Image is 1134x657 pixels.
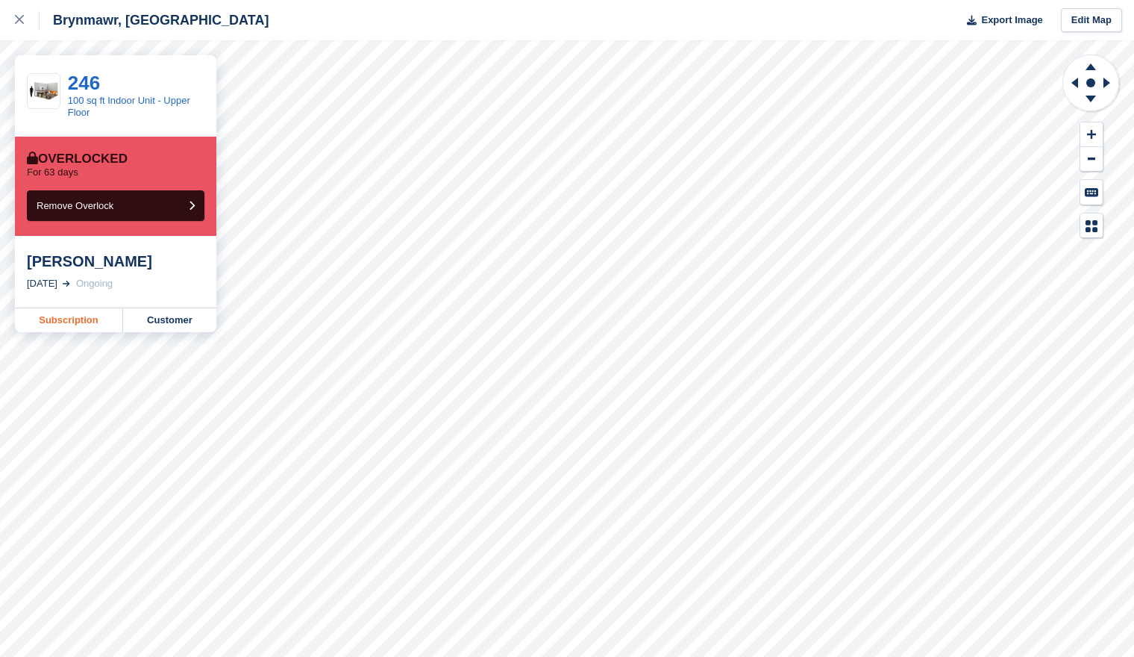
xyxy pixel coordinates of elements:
[27,190,204,221] button: Remove Overlock
[68,95,190,118] a: 100 sq ft Indoor Unit - Upper Floor
[27,166,78,178] p: For 63 days
[27,276,57,291] div: [DATE]
[63,281,70,287] img: arrow-right-light-icn-cde0832a797a2874e46488d9cf13f60e5c3a73dbe684e267c42b8395dfbc2abf.svg
[1080,180,1103,205] button: Keyboard Shortcuts
[15,308,123,332] a: Subscription
[27,152,128,166] div: Overlocked
[27,252,204,270] div: [PERSON_NAME]
[28,79,60,103] img: 100-sqft-unit.jpg
[1061,8,1122,33] a: Edit Map
[981,13,1042,28] span: Export Image
[123,308,216,332] a: Customer
[1080,122,1103,147] button: Zoom In
[37,200,113,211] span: Remove Overlock
[76,276,113,291] div: Ongoing
[1080,147,1103,172] button: Zoom Out
[1080,214,1103,238] button: Map Legend
[68,72,100,94] a: 246
[958,8,1043,33] button: Export Image
[40,11,269,29] div: Brynmawr, [GEOGRAPHIC_DATA]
